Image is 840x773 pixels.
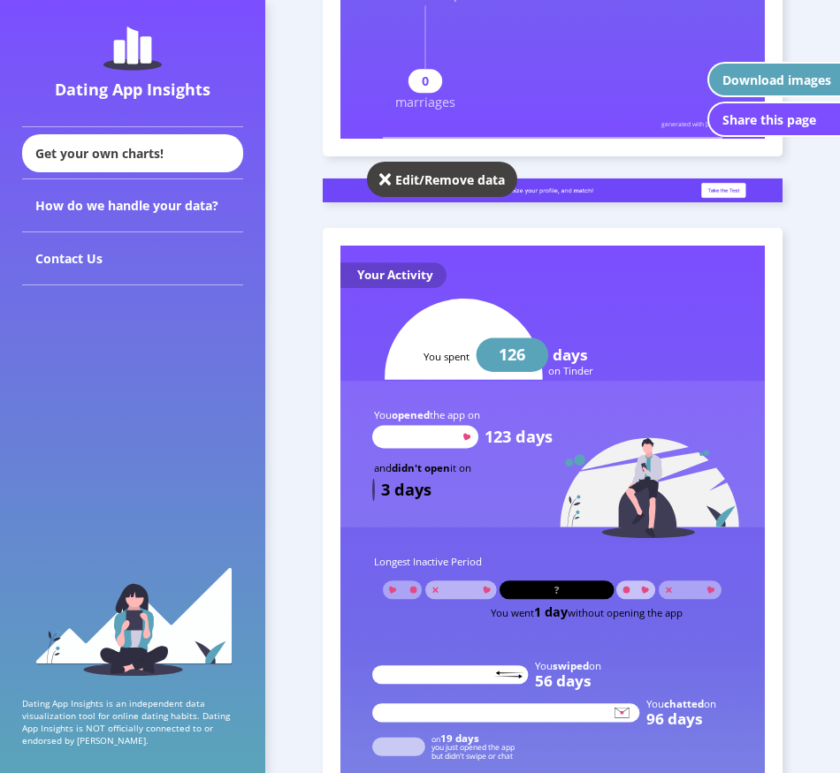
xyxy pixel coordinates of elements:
img: dating-app-insights-logo.5abe6921.svg [103,27,162,71]
tspan: chatted [664,697,704,710]
text: 123 days [485,426,553,447]
text: You [646,697,716,710]
text: Longest Inactive Period [374,555,482,568]
text: you just opened the app [431,742,515,753]
text: and [374,461,471,474]
tspan: 19 days [440,731,479,745]
tspan: it on [450,461,471,474]
tspan: on [704,697,716,710]
text: ? [554,583,560,596]
tspan: didn't open [392,461,450,474]
text: 126 [499,344,525,365]
text: but didn't swipe or chat [431,751,513,762]
text: You [535,659,601,672]
p: Dating App Insights is an independent data visualization tool for online dating habits. Dating Ap... [22,697,243,746]
div: Dating App Insights [27,79,239,100]
tspan: 1 day [534,603,569,620]
text: You went [491,603,683,620]
div: Edit/Remove data [395,171,505,188]
tspan: opened [392,408,430,421]
text: days [553,345,588,365]
text: 96 days [646,709,703,729]
text: 0 [422,72,429,89]
text: Your Activity [357,267,433,283]
div: Download images [722,72,831,88]
button: Download images [707,62,840,97]
text: 56 days [535,671,592,691]
div: Contact Us [22,232,243,285]
text: You [374,408,480,421]
text: You spent [424,350,470,363]
div: Get your own charts! [22,134,243,172]
tspan: without opening the app [568,606,683,619]
img: close-solid-white.82ef6a3c.svg [379,171,392,188]
tspan: on [589,659,601,672]
div: How do we handle your data? [22,179,243,232]
text: on [431,731,479,745]
text: marriages [395,94,455,110]
tspan: swiped [553,659,589,672]
text: on Tinder [548,364,593,377]
img: sidebar_girl.91b9467e.svg [34,565,233,676]
button: Edit/Remove data [367,162,517,197]
text: generated with [DOMAIN_NAME] [661,119,752,127]
text: 3 days [381,479,431,500]
tspan: the app on [430,408,480,421]
img: roast_slim_banner.a2e79667.png [323,178,783,203]
div: Share this page [722,111,816,128]
button: Share this page [707,102,840,137]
